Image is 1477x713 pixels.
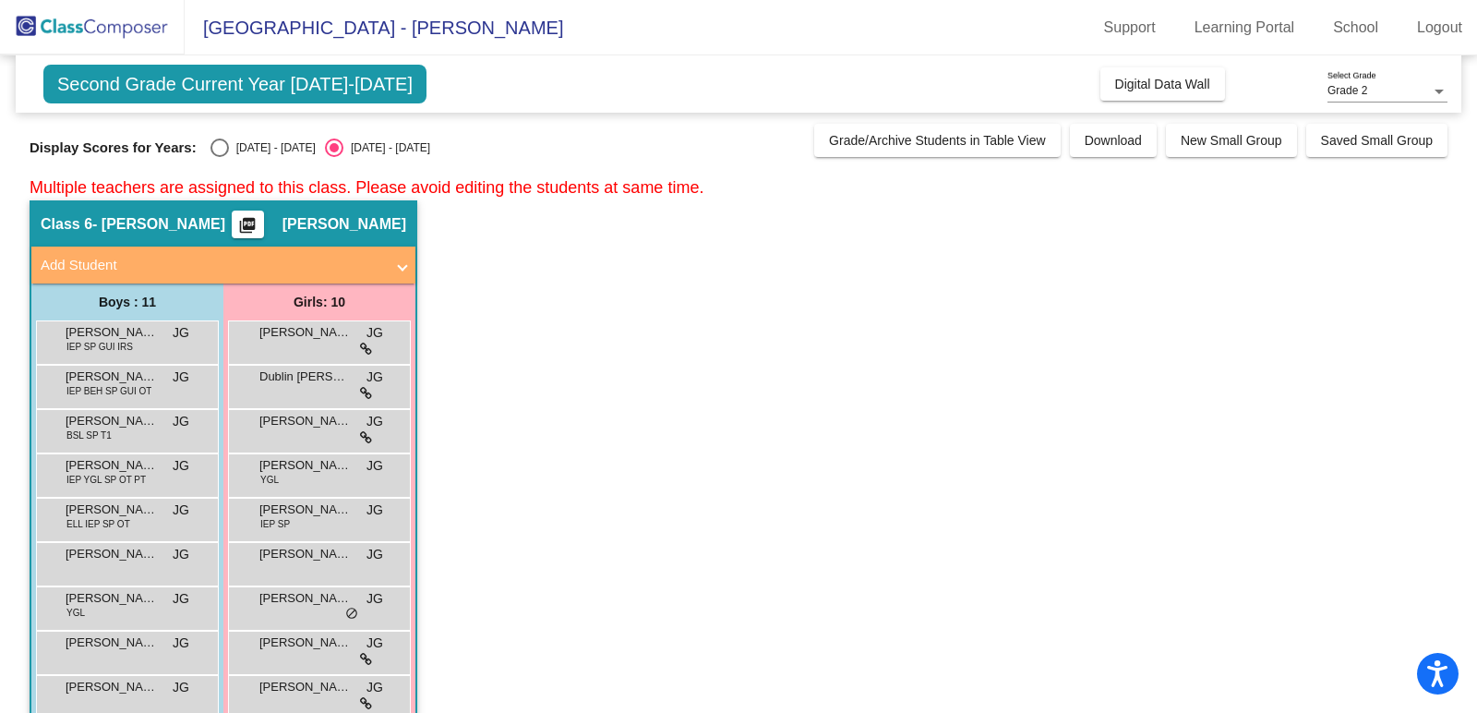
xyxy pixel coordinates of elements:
[1318,13,1393,42] a: School
[260,473,279,487] span: YGL
[66,501,158,519] span: [PERSON_NAME]
[1402,13,1477,42] a: Logout
[66,340,133,354] span: IEP SP GUI IRS
[185,13,563,42] span: [GEOGRAPHIC_DATA] - [PERSON_NAME]
[31,247,415,284] mat-expansion-panel-header: Add Student
[1180,13,1310,42] a: Learning Portal
[259,545,352,563] span: [PERSON_NAME] [PERSON_NAME]
[366,589,383,609] span: JG
[259,323,352,342] span: [PERSON_NAME]
[829,133,1046,148] span: Grade/Archive Students in Table View
[1070,124,1157,157] button: Download
[30,139,197,156] span: Display Scores for Years:
[1100,67,1225,101] button: Digital Data Wall
[1166,124,1297,157] button: New Small Group
[66,412,158,430] span: [PERSON_NAME]
[41,255,384,276] mat-panel-title: Add Student
[66,517,130,531] span: ELL IEP SP OT
[66,429,112,442] span: BSL SP T1
[173,412,189,431] span: JG
[173,323,189,343] span: JG
[366,456,383,476] span: JG
[343,139,430,156] div: [DATE] - [DATE]
[366,634,383,653] span: JG
[173,634,189,653] span: JG
[259,678,352,696] span: [PERSON_NAME]
[41,215,92,234] span: Class 6
[366,368,383,387] span: JG
[66,368,158,386] span: [PERSON_NAME]
[66,473,146,487] span: IEP YGL SP OT PT
[1115,77,1210,91] span: Digital Data Wall
[66,323,158,342] span: [PERSON_NAME]
[173,545,189,564] span: JG
[260,517,290,531] span: IEP SP
[259,368,352,386] span: Dublin [PERSON_NAME]
[43,65,426,103] span: Second Grade Current Year [DATE]-[DATE]
[259,589,352,608] span: [PERSON_NAME]
[223,284,415,320] div: Girls: 10
[366,501,383,520] span: JG
[66,589,158,608] span: [PERSON_NAME]
[1321,133,1433,148] span: Saved Small Group
[259,412,352,430] span: [PERSON_NAME]
[345,607,358,622] span: do_not_disturb_alt
[173,589,189,609] span: JG
[282,215,406,234] span: [PERSON_NAME]
[173,368,189,387] span: JG
[236,216,258,242] mat-icon: picture_as_pdf
[173,456,189,476] span: JG
[366,678,383,697] span: JG
[66,456,158,475] span: [PERSON_NAME]
[1181,133,1282,148] span: New Small Group
[366,545,383,564] span: JG
[30,178,703,197] span: Multiple teachers are assigned to this class. Please avoid editing the students at same time.
[1085,133,1142,148] span: Download
[92,215,225,234] span: - [PERSON_NAME]
[66,634,158,652] span: [PERSON_NAME]
[259,456,352,475] span: [PERSON_NAME]
[366,323,383,343] span: JG
[1327,84,1367,97] span: Grade 2
[210,139,430,157] mat-radio-group: Select an option
[1089,13,1171,42] a: Support
[259,634,352,652] span: [PERSON_NAME]
[31,284,223,320] div: Boys : 11
[259,501,352,519] span: [PERSON_NAME]
[814,124,1061,157] button: Grade/Archive Students in Table View
[66,545,158,563] span: [PERSON_NAME]
[173,678,189,697] span: JG
[66,606,85,620] span: YGL
[66,384,151,398] span: IEP BEH SP GUI OT
[173,501,189,520] span: JG
[366,412,383,431] span: JG
[66,678,158,696] span: [PERSON_NAME]
[232,211,264,238] button: Print Students Details
[229,139,316,156] div: [DATE] - [DATE]
[1306,124,1447,157] button: Saved Small Group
